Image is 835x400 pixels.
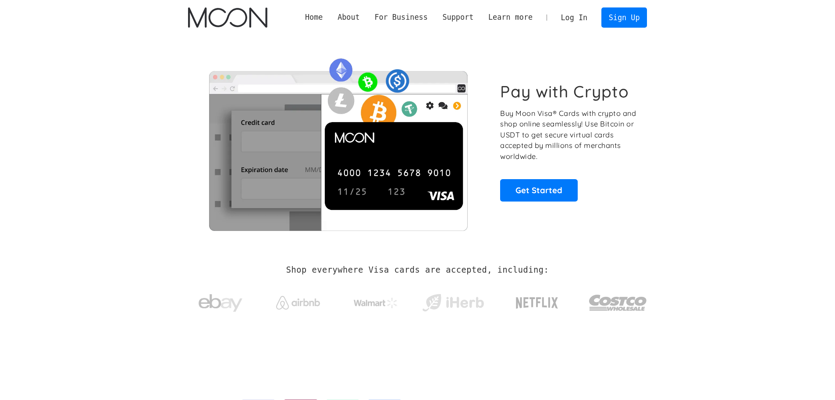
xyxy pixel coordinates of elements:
div: Support [435,12,481,23]
a: Get Started [500,179,578,201]
a: Sign Up [601,7,647,27]
img: Netflix [515,292,559,314]
a: iHerb [420,283,486,319]
div: Support [442,12,473,23]
div: About [330,12,367,23]
a: Costco [589,277,647,324]
div: For Business [374,12,427,23]
h2: Shop everywhere Visa cards are accepted, including: [286,265,549,275]
a: Log In [554,8,595,27]
a: home [188,7,267,28]
img: Walmart [354,298,398,308]
img: ebay [199,289,242,317]
a: Airbnb [265,287,330,314]
p: Buy Moon Visa® Cards with crypto and shop online seamlessly! Use Bitcoin or USDT to get secure vi... [500,108,637,162]
a: Walmart [343,289,408,313]
img: iHerb [420,292,486,314]
h1: Pay with Crypto [500,82,629,101]
div: Learn more [488,12,533,23]
a: ebay [188,281,253,321]
div: Learn more [481,12,540,23]
a: Home [298,12,330,23]
div: For Business [367,12,435,23]
img: Airbnb [276,296,320,310]
img: Costco [589,286,647,319]
img: Moon Cards let you spend your crypto anywhere Visa is accepted. [188,52,488,231]
div: About [338,12,360,23]
a: Netflix [498,283,576,318]
img: Moon Logo [188,7,267,28]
